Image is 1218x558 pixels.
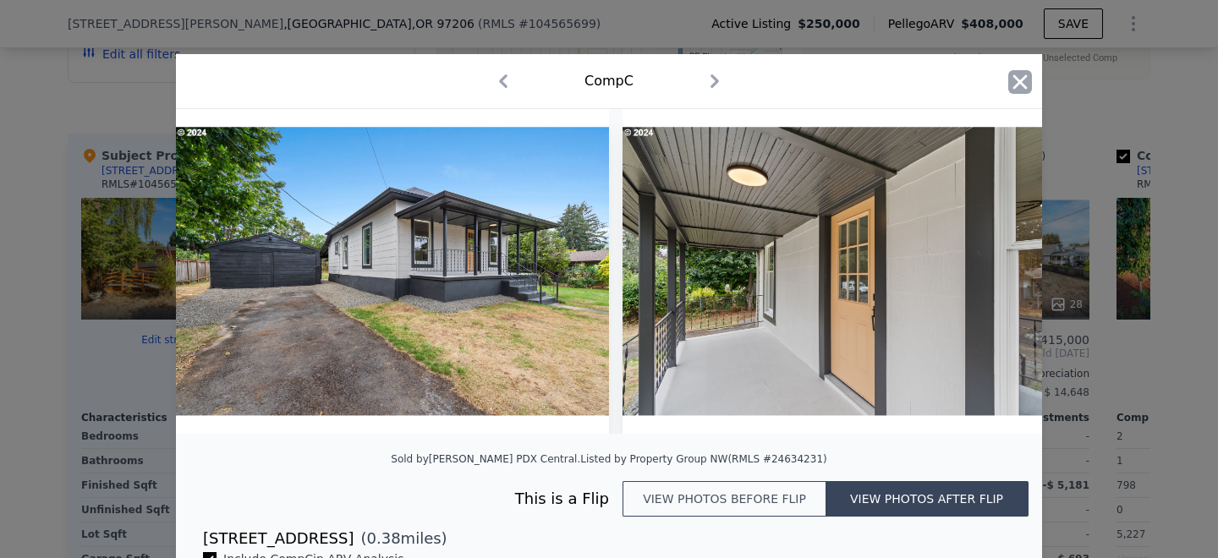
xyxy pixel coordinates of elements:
div: [STREET_ADDRESS] [203,527,354,550]
span: ( miles) [354,527,447,550]
span: 0.38 [367,529,401,547]
img: Property Img [623,109,1056,434]
div: Comp C [584,71,634,91]
div: Listed by Property Group NW (RMLS #24634231) [580,453,826,465]
button: View photos after flip [826,481,1029,517]
div: Sold by [PERSON_NAME] PDX Central . [391,453,580,465]
img: Property Img [176,109,609,434]
button: View photos before flip [623,481,826,517]
div: This is a Flip [203,487,623,511]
